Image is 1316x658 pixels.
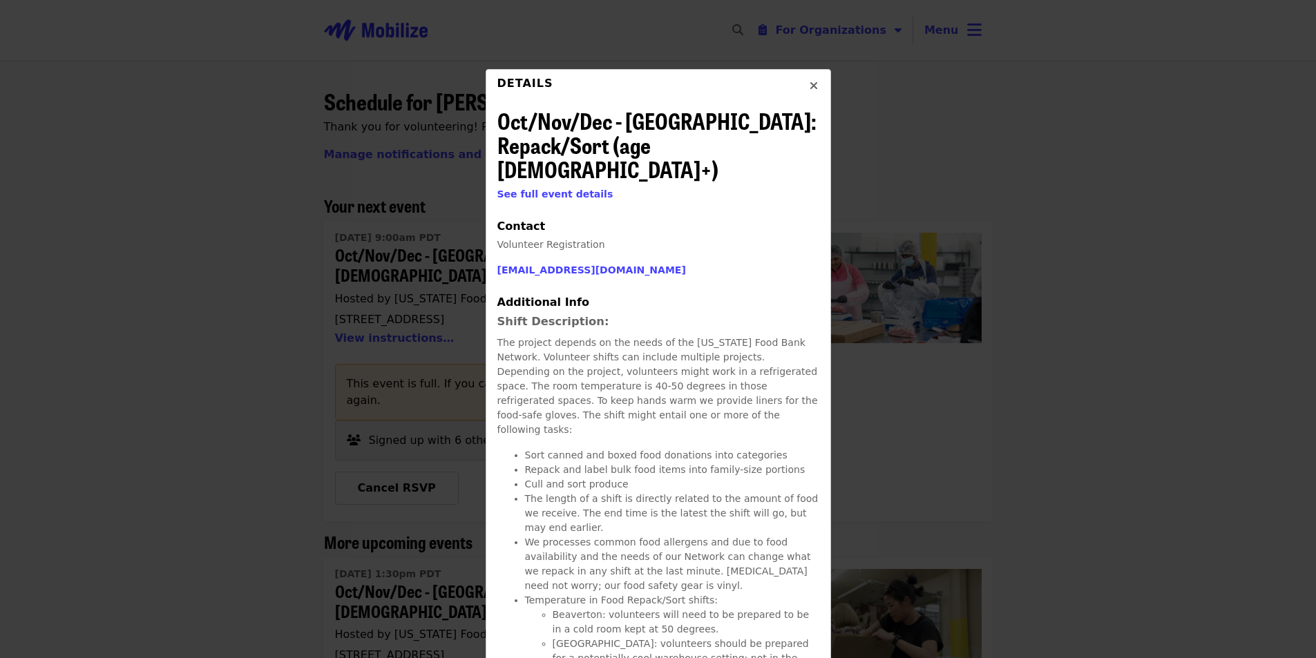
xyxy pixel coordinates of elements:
[525,463,819,477] li: Repack and label bulk food items into family-size portions
[525,477,819,492] li: Cull and sort produce
[497,220,546,233] span: Contact
[497,188,613,200] a: See full event details
[497,264,686,275] a: [EMAIL_ADDRESS][DOMAIN_NAME]
[797,70,830,103] button: Close
[553,608,819,637] li: Beaverton: volunteers will need to be prepared to be in a cold room kept at 50 degrees.
[497,336,819,437] p: The project depends on the needs of the [US_STATE] Food Bank Network. Volunteer shifts can includ...
[525,448,819,463] li: Sort canned and boxed food donations into categories
[810,79,818,93] i: times icon
[497,75,553,103] div: Details
[497,238,819,252] p: Volunteer Registration
[525,535,819,593] li: We processes common food allergens and due to food availability and the needs of our Network can ...
[497,296,589,309] span: Additional Info
[497,315,609,328] strong: Shift Description:
[525,492,819,535] li: The length of a shift is directly related to the amount of food we receive. The end time is the l...
[497,104,817,185] span: Oct/Nov/Dec - [GEOGRAPHIC_DATA]: Repack/Sort (age [DEMOGRAPHIC_DATA]+)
